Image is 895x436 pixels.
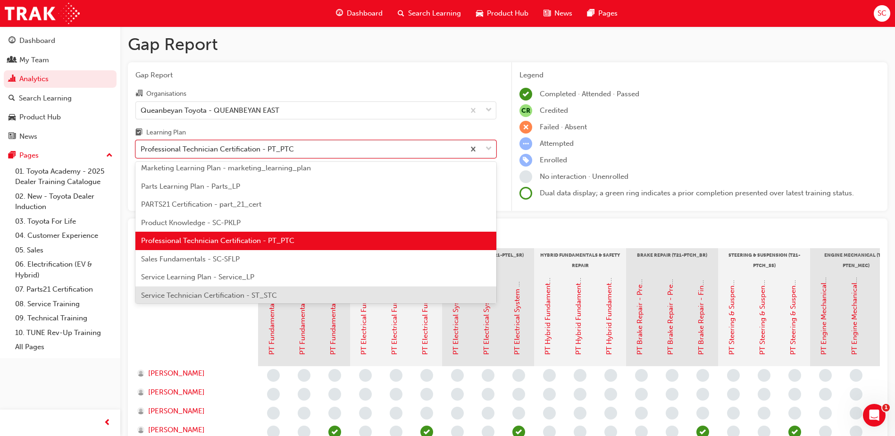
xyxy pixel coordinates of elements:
[519,170,532,183] span: learningRecordVerb_NONE-icon
[420,369,433,382] span: learningRecordVerb_NONE-icon
[298,369,310,382] span: learningRecordVerb_NONE-icon
[451,407,464,419] span: learningRecordVerb_NONE-icon
[11,164,117,189] a: 01. Toyota Academy - 2025 Dealer Training Catalogue
[574,369,586,382] span: learningRecordVerb_NONE-icon
[540,139,574,148] span: Attempted
[540,123,587,131] span: Failed · Absent
[718,248,810,272] div: Steering & Suspension (T21-PTCH_SS)
[328,388,341,401] span: learningRecordVerb_NONE-icon
[727,369,740,382] span: learningRecordVerb_NONE-icon
[141,291,277,300] span: Service Technician Certification - ST_STC
[543,369,556,382] span: learningRecordVerb_NONE-icon
[788,369,801,382] span: learningRecordVerb_NONE-icon
[141,144,294,155] div: Professional Technician Certification - PT_PTC
[554,8,572,19] span: News
[882,404,890,411] span: 1
[11,214,117,229] a: 03. Toyota For Life
[135,129,142,137] span: learningplan-icon
[636,265,644,355] a: PT Brake Repair - Pre-Read
[727,407,740,419] span: learningRecordVerb_NONE-icon
[4,70,117,88] a: Analytics
[298,407,310,419] span: learningRecordVerb_NONE-icon
[8,113,16,122] span: car-icon
[11,282,117,297] a: 07. Parts21 Certification
[420,407,433,419] span: learningRecordVerb_NONE-icon
[696,369,709,382] span: learningRecordVerb_NONE-icon
[141,273,254,281] span: Service Learning Plan - Service_LP
[468,4,536,23] a: car-iconProduct Hub
[544,8,551,19] span: news-icon
[19,55,49,66] div: My Team
[574,407,586,419] span: learningRecordVerb_NONE-icon
[543,407,556,419] span: learningRecordVerb_NONE-icon
[106,150,113,162] span: up-icon
[267,369,280,382] span: learningRecordVerb_NONE-icon
[604,369,617,382] span: learningRecordVerb_NONE-icon
[359,369,372,382] span: learningRecordVerb_NONE-icon
[11,297,117,311] a: 08. Service Training
[4,90,117,107] a: Search Learning
[4,128,117,145] a: News
[141,105,279,116] div: Queanbeyan Toyota - QUEANBEYAN EAST
[580,4,625,23] a: pages-iconPages
[4,109,117,126] a: Product Hub
[758,407,770,419] span: learningRecordVerb_NONE-icon
[519,104,532,117] span: null-icon
[390,4,468,23] a: search-iconSearch Learning
[328,407,341,419] span: learningRecordVerb_NONE-icon
[359,388,372,401] span: learningRecordVerb_NONE-icon
[390,407,402,419] span: learningRecordVerb_NONE-icon
[513,203,521,355] a: PT Electrical System Repair - Final Assessment
[696,388,709,401] span: learningRecordVerb_NONE-icon
[789,209,797,355] a: PT Steering & Suspension - Final Assessment
[666,407,678,419] span: learningRecordVerb_NONE-icon
[635,407,648,419] span: learningRecordVerb_NONE-icon
[104,417,111,429] span: prev-icon
[626,248,718,272] div: Brake Repair (T21-PTCH_BR)
[11,243,117,258] a: 05. Sales
[8,151,16,160] span: pages-icon
[540,156,567,164] span: Enrolled
[148,406,205,417] span: [PERSON_NAME]
[788,388,801,401] span: learningRecordVerb_NONE-icon
[141,236,294,245] span: Professional Technician Certification - PT_PTC
[476,8,483,19] span: car-icon
[758,388,770,401] span: learningRecordVerb_NONE-icon
[146,128,186,137] div: Learning Plan
[519,137,532,150] span: learningRecordVerb_ATTEMPT-icon
[19,93,72,104] div: Search Learning
[137,406,249,417] a: [PERSON_NAME]
[587,8,594,19] span: pages-icon
[519,70,880,81] div: Legend
[666,218,675,355] a: PT Brake Repair - Pre-Course Assessment
[482,388,494,401] span: learningRecordVerb_NONE-icon
[11,189,117,214] a: 02. New - Toyota Dealer Induction
[540,172,628,181] span: No interaction · Unenrolled
[850,388,862,401] span: learningRecordVerb_NONE-icon
[482,369,494,382] span: learningRecordVerb_NONE-icon
[574,388,586,401] span: learningRecordVerb_NONE-icon
[390,388,402,401] span: learningRecordVerb_NONE-icon
[604,407,617,419] span: learningRecordVerb_NONE-icon
[666,369,678,382] span: learningRecordVerb_NONE-icon
[635,369,648,382] span: learningRecordVerb_NONE-icon
[11,257,117,282] a: 06. Electrification (EV & Hybrid)
[598,8,618,19] span: Pages
[819,369,832,382] span: learningRecordVerb_NONE-icon
[141,182,240,191] span: Parts Learning Plan - Parts_LP
[148,425,205,436] span: [PERSON_NAME]
[11,340,117,354] a: All Pages
[137,387,249,398] a: [PERSON_NAME]
[728,234,736,355] a: PT Steering & Suspension - Pre-Read
[536,4,580,23] a: news-iconNews
[4,32,117,50] a: Dashboard
[8,37,16,45] span: guage-icon
[819,407,832,419] span: learningRecordVerb_NONE-icon
[347,8,383,19] span: Dashboard
[141,164,311,172] span: Marketing Learning Plan - marketing_learning_plan
[141,255,240,263] span: Sales Fundamentals - SC-SFLP
[4,147,117,164] button: Pages
[4,51,117,69] a: My Team
[398,8,404,19] span: search-icon
[487,8,528,19] span: Product Hub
